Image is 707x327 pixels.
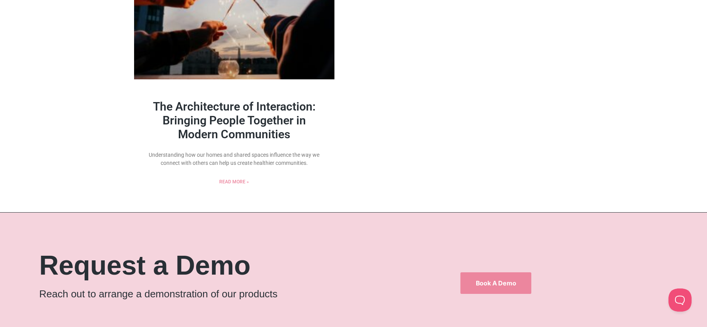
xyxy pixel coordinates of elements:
[153,100,316,141] a: The Architecture of Interaction: Bringing People Together in Modern Communities
[39,287,417,302] p: Reach out to arrange a demonstration of our products
[39,252,417,279] h2: Request a Demo
[668,288,692,312] iframe: Toggle Customer Support
[460,272,532,294] a: Book a Demo
[476,280,516,286] span: Book a Demo
[146,151,323,167] p: Understanding how our homes and shared spaces influence the way we connect with others can help u...
[219,178,249,185] a: Read more about The Architecture of Interaction: Bringing People Together in Modern Communities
